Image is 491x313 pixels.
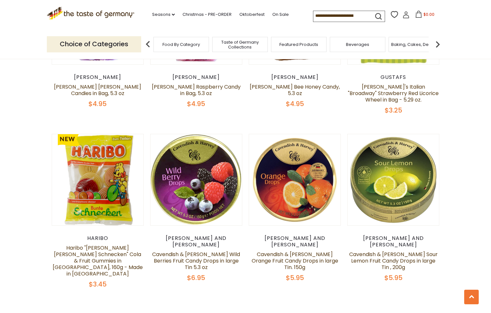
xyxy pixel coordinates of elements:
a: Featured Products [279,42,318,47]
a: Beverages [346,42,369,47]
img: Haribo "Rotella Bunte Schnecken" Cola & Fruit Gummies in Bag, 160g - Made in Germany [52,134,143,226]
div: [PERSON_NAME] [150,74,242,81]
a: Cavendish & [PERSON_NAME] Orange Fruit Candy Drops in large Tin. 150g [252,251,338,271]
div: [PERSON_NAME] and [PERSON_NAME] [347,235,439,248]
a: Seasons [152,11,175,18]
div: Gustafs [347,74,439,81]
span: $5.95 [286,273,304,282]
div: [PERSON_NAME] [249,74,341,81]
a: [PERSON_NAME] Raspberry Candy in Bag, 5.3 oz [152,83,241,97]
div: Haribo [52,235,144,242]
a: [PERSON_NAME]'s Italian "Broadway" Strawberry Red Licorice Wheel in Bag - 5.29 oz. [348,83,439,103]
div: [PERSON_NAME] and [PERSON_NAME] [150,235,242,248]
span: $3.45 [89,280,107,289]
a: Cavendish & [PERSON_NAME] Sour Lemon Fruit Candy Drops in large Tin , 200g [349,251,438,271]
span: $4.95 [286,99,304,108]
span: $0.00 [423,12,434,17]
p: Choice of Categories [47,36,141,52]
a: Food By Category [162,42,200,47]
a: Oktoberfest [239,11,265,18]
img: next arrow [431,38,444,51]
a: Baking, Cakes, Desserts [391,42,441,47]
span: $3.25 [385,106,402,115]
a: [PERSON_NAME] [PERSON_NAME] Candies in Bag, 5.3 oz [54,83,141,97]
span: $4.95 [187,99,205,108]
img: Cavendish & Harvey Sour Lemon Fruit Candy Drops in large Tin , 200g [348,134,439,226]
a: Taste of Germany Collections [214,40,266,49]
img: Cavendish & Harvey Wild Berries Fruit Candy Drops in large Tin 5.3 oz [151,134,242,226]
a: On Sale [272,11,289,18]
a: Christmas - PRE-ORDER [183,11,232,18]
a: [PERSON_NAME] Bee Honey Candy, 5.3 oz [250,83,340,97]
span: $4.95 [89,99,107,108]
a: Haribo "[PERSON_NAME] [PERSON_NAME] Schnecken" Cola & Fruit Gummies in [GEOGRAPHIC_DATA], 160g - ... [53,244,143,277]
span: $6.95 [187,273,205,282]
img: previous arrow [141,38,154,51]
div: [PERSON_NAME] and [PERSON_NAME] [249,235,341,248]
div: [PERSON_NAME] [52,74,144,81]
a: Cavendish & [PERSON_NAME] Wild Berries Fruit Candy Drops in large Tin 5.3 oz [152,251,240,271]
button: $0.00 [411,11,438,20]
span: $5.95 [384,273,402,282]
img: Cavendish & Harvey Orange Fruit Candy Drops in large Tin. 150g [249,134,340,226]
